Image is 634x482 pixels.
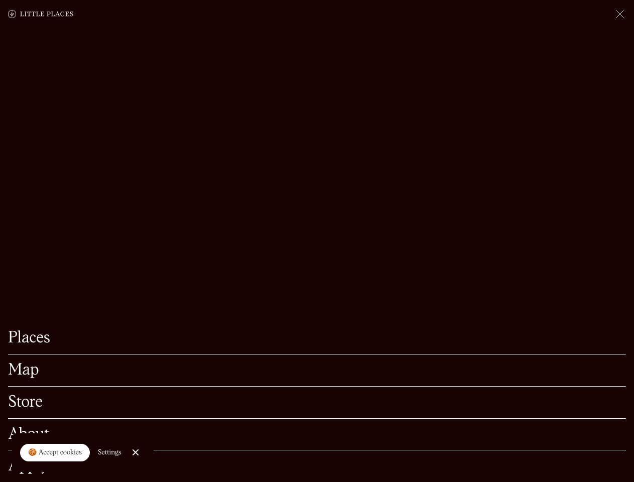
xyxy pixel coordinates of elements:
[8,458,626,474] a: Apply
[98,441,121,464] a: Settings
[125,442,146,462] a: Close Cookie Popup
[8,427,626,442] a: About
[8,330,626,346] a: Places
[8,363,626,378] a: Map
[28,448,82,458] div: 🍪 Accept cookies
[20,444,90,462] a: 🍪 Accept cookies
[98,449,121,456] div: Settings
[8,395,626,410] a: Store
